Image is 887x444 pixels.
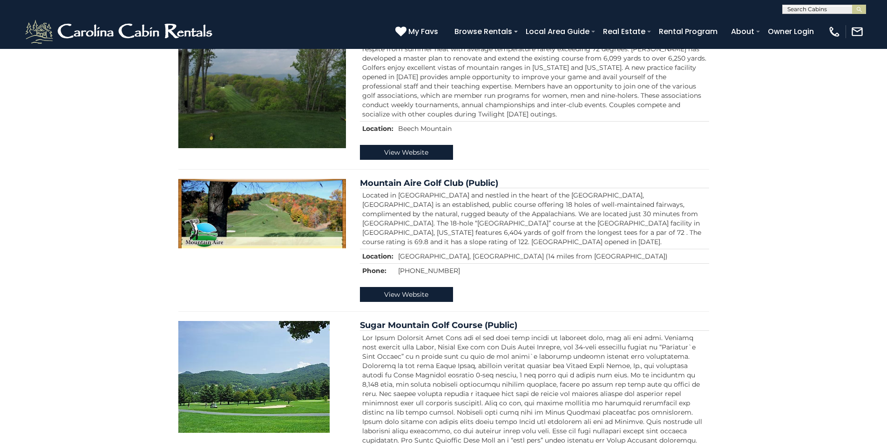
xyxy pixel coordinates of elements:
img: Mountain Aire Golf Club (Public) [178,179,346,249]
img: phone-regular-white.png [828,25,841,38]
strong: Location: [362,252,393,260]
a: Local Area Guide [521,23,594,40]
a: Real Estate [598,23,650,40]
span: My Favs [408,26,438,37]
td: [PHONE_NUMBER] [396,264,709,278]
td: [GEOGRAPHIC_DATA], [GEOGRAPHIC_DATA] (14 miles from [GEOGRAPHIC_DATA]) [396,249,709,264]
a: View Website [360,287,453,302]
a: Browse Rentals [450,23,517,40]
img: Sugar Mountain Golf Course (Public) [178,321,330,433]
strong: Phone: [362,266,386,275]
a: Mountain Aire Golf Club (Public) [360,178,498,188]
td: Beech Mountain [396,121,709,136]
td: The beautiful 18-hole ridge-top layout stretches over elevations between 4,200 and 4,700 feet pro... [360,32,709,121]
a: About [726,23,759,40]
a: My Favs [395,26,440,38]
td: Located in [GEOGRAPHIC_DATA] and nestled in the heart of the [GEOGRAPHIC_DATA], [GEOGRAPHIC_DATA]... [360,188,709,249]
img: mail-regular-white.png [851,25,864,38]
img: White-1-2.png [23,18,217,46]
a: View Website [360,145,453,160]
a: Sugar Mountain Golf Course (Public) [360,320,517,330]
a: Owner Login [763,23,819,40]
strong: Location: [362,124,393,133]
img: Beech Mountain Golf Club (Private, must rent home with memebership) [178,23,346,149]
a: Rental Program [654,23,722,40]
